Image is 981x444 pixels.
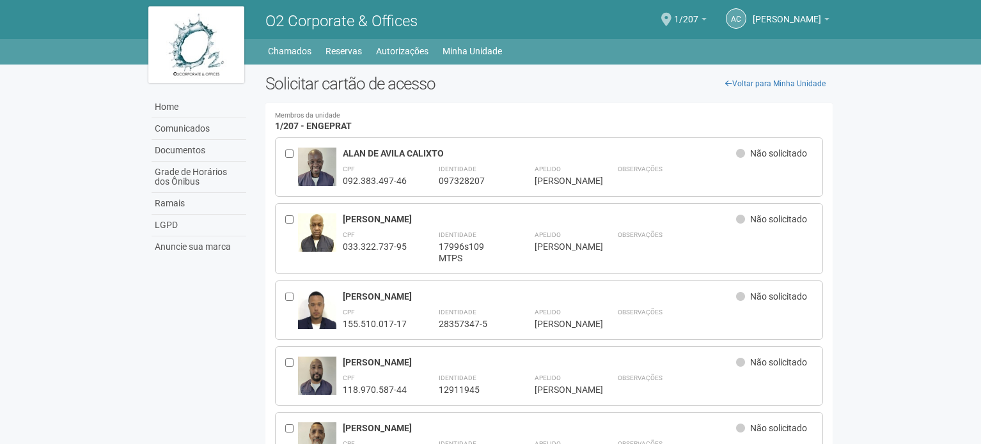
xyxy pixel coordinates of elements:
strong: Identidade [439,231,476,238]
a: Documentos [152,140,246,162]
a: [PERSON_NAME] [753,16,829,26]
a: Minha Unidade [443,42,502,60]
div: 17996s109 MTPS [439,241,503,264]
strong: CPF [343,309,355,316]
strong: Apelido [535,374,561,381]
img: user.jpg [298,291,336,334]
div: [PERSON_NAME] [535,175,586,187]
img: user.jpg [298,148,336,196]
a: Comunicados [152,118,246,140]
strong: CPF [343,231,355,238]
a: Anuncie sua marca [152,236,246,257]
div: [PERSON_NAME] [343,356,736,368]
img: logo.jpg [148,6,244,83]
a: Autorizações [376,42,428,60]
span: Não solicitado [750,148,807,158]
img: user.jpg [298,213,336,254]
span: Não solicitado [750,291,807,302]
a: Reservas [326,42,362,60]
div: [PERSON_NAME] [535,318,586,330]
a: Chamados [268,42,311,60]
strong: Apelido [535,309,561,316]
strong: Identidade [439,309,476,316]
div: 12911945 [439,384,503,395]
strong: Apelido [535,165,561,172]
h2: Solicitar cartão de acesso [265,74,833,93]
div: 28357347-5 [439,318,503,330]
span: O2 Corporate & Offices [265,12,418,30]
small: Membros da unidade [275,112,823,119]
div: 097328207 [439,175,503,187]
span: Andréa Cunha [753,2,821,24]
img: user.jpg [298,356,336,399]
h4: 1/207 - ENGEPRAT [275,112,823,131]
span: 1/207 [674,2,698,24]
a: Home [152,96,246,118]
a: Grade de Horários dos Ônibus [152,162,246,193]
a: LGPD [152,215,246,236]
div: ALAN DE AVILA CALIXTO [343,148,736,159]
strong: Apelido [535,231,561,238]
div: [PERSON_NAME] [535,384,586,395]
strong: Observações [618,374,663,381]
strong: Observações [618,165,663,172]
a: Ramais [152,193,246,215]
div: [PERSON_NAME] [343,291,736,302]
a: AC [726,8,746,29]
span: Não solicitado [750,357,807,367]
div: 155.510.017-17 [343,318,407,330]
span: Não solicitado [750,423,807,433]
strong: CPF [343,165,355,172]
div: [PERSON_NAME] [343,422,736,434]
strong: Observações [618,309,663,316]
div: 033.322.737-95 [343,241,407,252]
div: 092.383.497-46 [343,175,407,187]
div: [PERSON_NAME] [343,213,736,225]
span: Não solicitado [750,214,807,224]
strong: CPF [343,374,355,381]
a: 1/207 [674,16,707,26]
strong: Observações [618,231,663,238]
div: [PERSON_NAME] [535,241,586,252]
a: Voltar para Minha Unidade [718,74,833,93]
div: 118.970.587-44 [343,384,407,395]
strong: Identidade [439,165,476,172]
strong: Identidade [439,374,476,381]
